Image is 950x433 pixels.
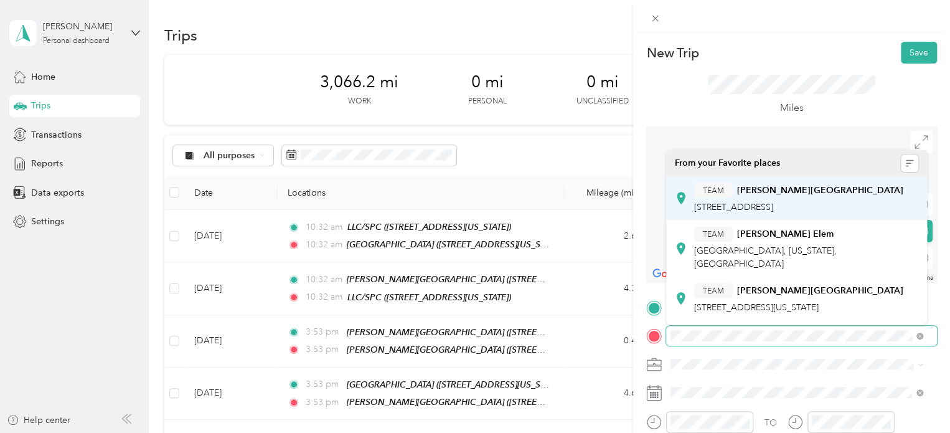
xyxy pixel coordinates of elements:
[901,42,937,64] button: Save
[694,227,733,242] button: TEAM
[764,416,777,429] div: TO
[737,185,903,196] strong: [PERSON_NAME][GEOGRAPHIC_DATA]
[737,285,903,297] strong: [PERSON_NAME][GEOGRAPHIC_DATA]
[646,44,698,62] p: New Trip
[737,229,834,240] strong: [PERSON_NAME] Elem
[694,302,819,313] span: [STREET_ADDRESS][US_STATE]
[880,363,950,433] iframe: Everlance-gr Chat Button Frame
[649,266,690,282] img: Google
[694,183,733,199] button: TEAM
[694,202,773,212] span: [STREET_ADDRESS]
[703,229,724,240] span: TEAM
[675,158,780,169] span: From your Favorite places
[694,245,837,269] span: [GEOGRAPHIC_DATA], [US_STATE], [GEOGRAPHIC_DATA]
[694,283,733,299] button: TEAM
[703,285,724,297] span: TEAM
[703,185,724,196] span: TEAM
[649,266,690,282] a: Open this area in Google Maps (opens a new window)
[780,100,804,116] p: Miles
